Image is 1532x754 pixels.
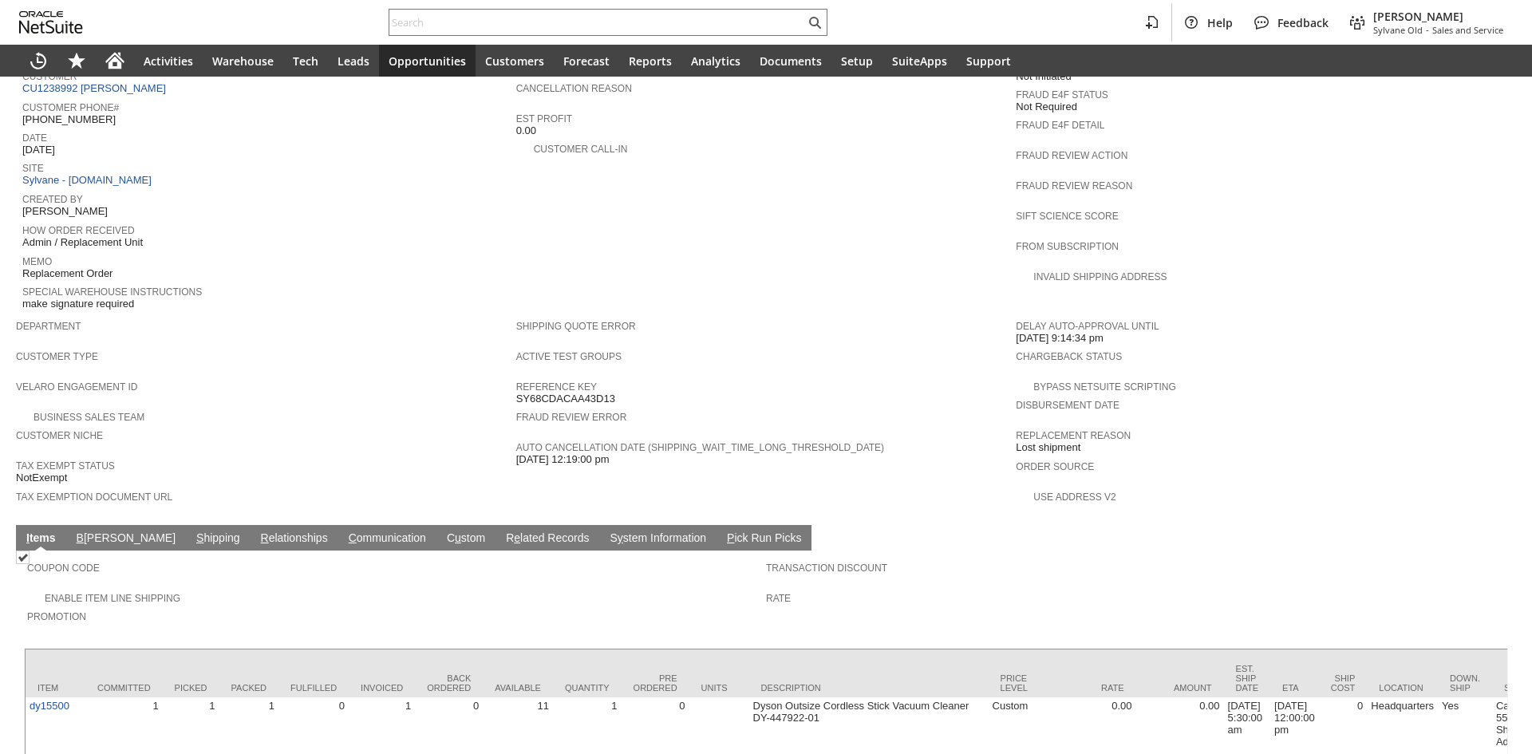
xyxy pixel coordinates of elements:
a: Support [957,45,1021,77]
a: SuiteApps [882,45,957,77]
a: Fraud Review Error [516,412,627,423]
div: Picked [175,683,207,693]
span: Not Initiated [1016,70,1071,83]
span: P [727,531,734,544]
a: Tax Exempt Status [16,460,115,472]
span: [DATE] 9:14:34 pm [1016,332,1104,345]
span: u [455,531,461,544]
div: Location [1379,683,1426,693]
span: Analytics [691,53,740,69]
div: Description [761,683,977,693]
a: Customer [22,71,77,82]
div: Packed [231,683,267,693]
div: Back Ordered [427,673,471,693]
a: Leads [328,45,379,77]
a: Reports [619,45,681,77]
a: Coupon Code [27,563,100,574]
a: Date [22,132,47,144]
div: Down. Ship [1450,673,1480,693]
span: Admin / Replacement Unit [22,236,143,249]
a: Customer Phone# [22,102,119,113]
a: Bypass NetSuite Scripting [1033,381,1175,393]
a: Related Records [502,531,593,547]
a: Delay Auto-Approval Until [1016,321,1159,332]
a: Fraud Review Action [1016,150,1127,161]
svg: Shortcuts [67,51,86,70]
span: Documents [760,53,822,69]
span: NotExempt [16,472,67,484]
a: Reference Key [516,381,597,393]
a: Auto Cancellation Date (shipping_wait_time_long_threshold_date) [516,442,884,453]
span: Setup [841,53,873,69]
a: Analytics [681,45,750,77]
a: Pick Run Picks [723,531,805,547]
a: Rate [766,593,791,604]
span: Sylvane Old [1373,24,1423,36]
div: ETA [1282,683,1307,693]
div: Units [701,683,737,693]
a: Documents [750,45,831,77]
a: Created By [22,194,83,205]
svg: Recent Records [29,51,48,70]
span: R [261,531,269,544]
a: Activities [134,45,203,77]
span: SuiteApps [892,53,947,69]
a: Order Source [1016,461,1094,472]
a: From Subscription [1016,241,1119,252]
a: Communication [345,531,430,547]
a: Relationships [257,531,332,547]
div: Est. Ship Date [1236,664,1259,693]
a: Est Profit [516,113,572,124]
div: Price Level [1001,673,1036,693]
a: Chargeback Status [1016,351,1122,362]
span: SY68CDACAA43D13 [516,393,615,405]
span: S [196,531,203,544]
a: Sift Science Score [1016,211,1118,222]
a: Business Sales Team [34,412,144,423]
a: dy15500 [30,700,69,712]
a: CU1238992 [PERSON_NAME] [22,82,170,94]
a: Velaro Engagement ID [16,381,137,393]
a: Unrolled view on [1487,528,1506,547]
span: Lost shipment [1016,441,1080,454]
a: Setup [831,45,882,77]
span: Help [1207,15,1233,30]
a: Items [22,531,60,547]
span: [PHONE_NUMBER] [22,113,116,126]
span: C [349,531,357,544]
a: Home [96,45,134,77]
a: Shipping [192,531,244,547]
span: Activities [144,53,193,69]
a: Tech [283,45,328,77]
div: Item [38,683,73,693]
a: Transaction Discount [766,563,887,574]
span: [DATE] [22,144,55,156]
div: Fulfilled [290,683,337,693]
a: System Information [606,531,710,547]
a: Disbursement Date [1016,400,1119,411]
div: Rate [1060,683,1124,693]
svg: logo [19,11,83,34]
a: Fraud Review Reason [1016,180,1132,191]
span: Leads [338,53,369,69]
a: Cancellation Reason [516,83,632,94]
a: Customers [476,45,554,77]
span: make signature required [22,298,134,310]
a: Promotion [27,611,86,622]
a: Customer Niche [16,430,103,441]
a: Opportunities [379,45,476,77]
a: Enable Item Line Shipping [45,593,180,604]
a: Invalid Shipping Address [1033,271,1167,282]
a: Sylvane - [DOMAIN_NAME] [22,174,156,186]
a: Customer Type [16,351,98,362]
span: Tech [293,53,318,69]
a: Active Test Groups [516,351,622,362]
span: [PERSON_NAME] [1373,9,1503,24]
a: Tax Exemption Document URL [16,491,172,503]
a: Shipping Quote Error [516,321,636,332]
a: Fraud E4F Status [1016,89,1108,101]
div: Shortcuts [57,45,96,77]
span: Forecast [563,53,610,69]
a: Fraud E4F Detail [1016,120,1104,131]
a: Warehouse [203,45,283,77]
